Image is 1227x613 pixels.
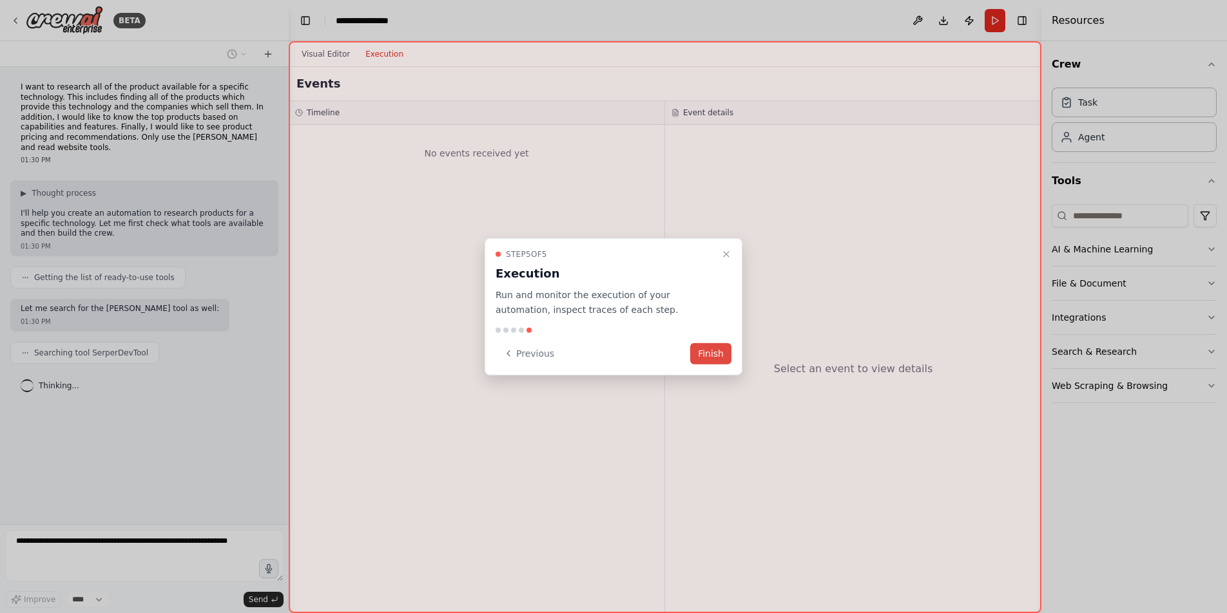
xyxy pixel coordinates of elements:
button: Finish [690,343,731,364]
p: Run and monitor the execution of your automation, inspect traces of each step. [496,288,716,317]
h3: Execution [496,265,716,283]
span: Step 5 of 5 [506,249,547,259]
button: Hide left sidebar [296,12,314,30]
button: Previous [496,343,562,364]
button: Close walkthrough [719,247,734,262]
